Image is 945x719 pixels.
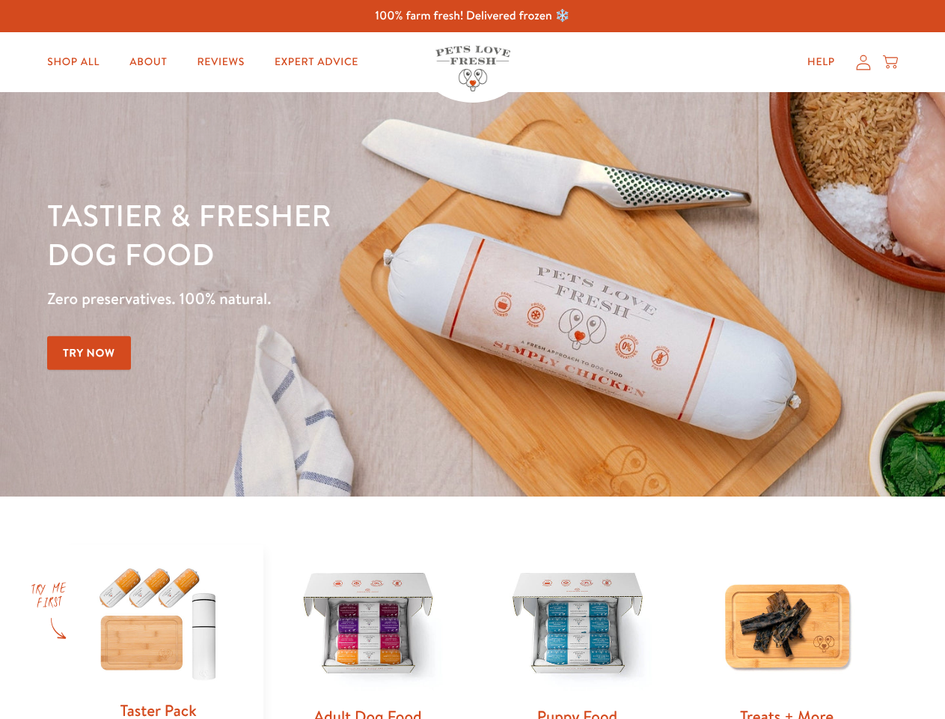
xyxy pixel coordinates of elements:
a: Reviews [185,47,256,77]
img: Pets Love Fresh [435,46,510,91]
a: About [117,47,179,77]
a: Shop All [35,47,111,77]
p: Zero preservatives. 100% natural. [47,285,614,312]
h1: Tastier & fresher dog food [47,195,614,273]
a: Try Now [47,336,131,370]
a: Expert Advice [263,47,370,77]
a: Help [795,47,847,77]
